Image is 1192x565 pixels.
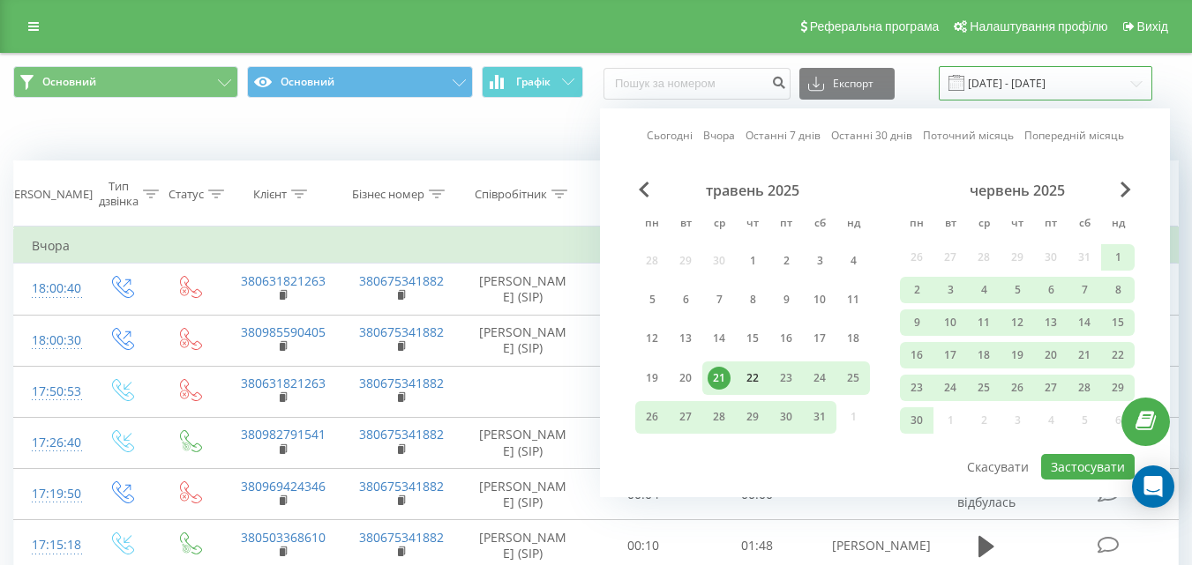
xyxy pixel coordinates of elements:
[482,66,583,98] button: Графік
[1101,375,1135,401] div: нд 29 черв 2025 р.
[702,361,736,394] div: ср 21 трав 2025 р.
[1073,311,1096,334] div: 14
[1034,309,1068,336] div: пт 13 черв 2025 р.
[769,244,803,277] div: пт 2 трав 2025 р.
[775,327,798,350] div: 16
[1001,277,1034,303] div: чт 5 черв 2025 р.
[1106,376,1129,399] div: 29
[741,405,764,428] div: 29
[1137,19,1168,33] span: Вихід
[708,405,731,428] div: 28
[967,277,1001,303] div: ср 4 черв 2025 р.
[241,426,326,442] a: 380982791541
[836,361,870,394] div: нд 25 трав 2025 р.
[359,529,444,546] a: 380675341882
[808,367,831,390] div: 24
[1034,375,1068,401] div: пт 27 черв 2025 р.
[972,311,995,334] div: 11
[641,367,663,390] div: 19
[1004,212,1031,238] abbr: четвер
[952,478,1021,510] span: Розмова не відбулась
[746,127,821,144] a: Останні 7 днів
[32,426,69,460] div: 17:26:40
[587,264,701,315] td: 00:01
[1071,212,1098,238] abbr: субота
[516,76,551,88] span: Графік
[741,249,764,272] div: 1
[736,244,769,277] div: чт 1 трав 2025 р.
[702,401,736,434] div: ср 28 трав 2025 р.
[970,19,1107,33] span: Налаштування профілю
[808,249,831,272] div: 3
[1034,277,1068,303] div: пт 6 черв 2025 р.
[669,323,702,355] div: вт 13 трав 2025 р.
[967,309,1001,336] div: ср 11 черв 2025 р.
[972,344,995,367] div: 18
[32,375,69,409] div: 17:50:53
[1132,465,1174,508] div: Open Intercom Messenger
[674,367,697,390] div: 20
[939,311,962,334] div: 10
[1106,344,1129,367] div: 22
[900,277,933,303] div: пн 2 черв 2025 р.
[674,327,697,350] div: 13
[1006,376,1029,399] div: 26
[32,323,69,358] div: 18:00:30
[587,469,701,520] td: 00:04
[736,401,769,434] div: чт 29 трав 2025 р.
[703,127,735,144] a: Вчора
[808,405,831,428] div: 31
[840,212,866,238] abbr: неділя
[674,405,697,428] div: 27
[933,277,967,303] div: вт 3 черв 2025 р.
[769,323,803,355] div: пт 16 трав 2025 р.
[635,323,669,355] div: пн 12 трав 2025 р.
[641,405,663,428] div: 26
[99,179,139,209] div: Тип дзвінка
[702,283,736,316] div: ср 7 трав 2025 р.
[736,361,769,394] div: чт 22 трав 2025 р.
[769,401,803,434] div: пт 30 трав 2025 р.
[241,529,326,546] a: 380503368610
[1039,344,1062,367] div: 20
[933,342,967,368] div: вт 17 черв 2025 р.
[803,283,836,316] div: сб 10 трав 2025 р.
[641,288,663,311] div: 5
[669,283,702,316] div: вт 6 трав 2025 р.
[460,417,587,468] td: [PERSON_NAME] (SIP)
[706,212,732,238] abbr: середа
[635,182,870,199] div: травень 2025
[587,315,701,366] td: 00:00
[1101,309,1135,336] div: нд 15 черв 2025 р.
[639,182,649,197] span: Previous Month
[900,182,1135,199] div: червень 2025
[775,288,798,311] div: 9
[972,279,995,301] div: 4
[939,279,962,301] div: 3
[1068,375,1101,401] div: сб 28 черв 2025 р.
[247,66,472,98] button: Основний
[708,367,731,390] div: 21
[836,244,870,277] div: нд 4 трав 2025 р.
[674,288,697,311] div: 6
[773,212,799,238] abbr: п’ятниця
[799,68,895,100] button: Експорт
[1106,279,1129,301] div: 8
[669,361,702,394] div: вт 20 трав 2025 р.
[672,212,699,238] abbr: вівторок
[1001,342,1034,368] div: чт 19 черв 2025 р.
[1024,127,1124,144] a: Попередній місяць
[939,344,962,367] div: 17
[1039,376,1062,399] div: 27
[352,187,424,202] div: Бізнес номер
[32,477,69,511] div: 17:19:50
[460,315,587,366] td: [PERSON_NAME] (SIP)
[736,323,769,355] div: чт 15 трав 2025 р.
[1038,212,1064,238] abbr: п’ятниця
[775,249,798,272] div: 2
[603,68,791,100] input: Пошук за номером
[836,323,870,355] div: нд 18 трав 2025 р.
[836,283,870,316] div: нд 11 трав 2025 р.
[475,187,547,202] div: Співробітник
[903,212,930,238] abbr: понеділок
